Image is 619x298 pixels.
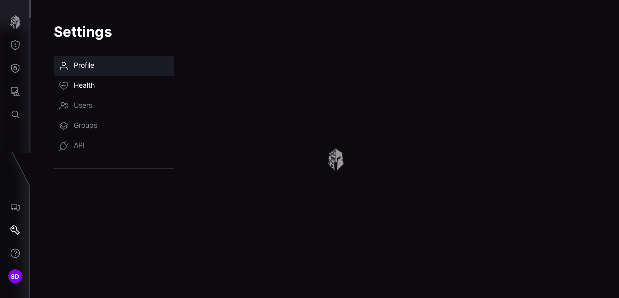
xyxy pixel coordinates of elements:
span: SD [11,271,20,282]
a: Health [54,76,174,96]
span: API [74,141,85,151]
span: Profile [74,61,94,71]
span: Groups [74,121,97,131]
a: API [54,136,174,156]
a: Profile [54,56,174,76]
a: Users [54,96,174,116]
a: Groups [54,116,174,136]
h1: Settings [54,23,596,41]
span: Health [74,81,95,91]
button: SD [1,265,30,288]
span: Users [74,101,92,111]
